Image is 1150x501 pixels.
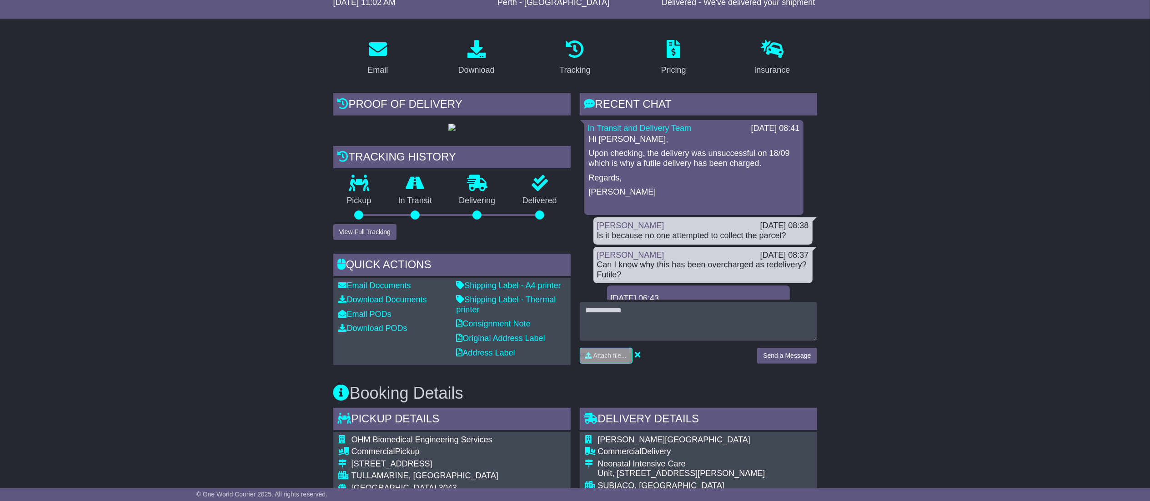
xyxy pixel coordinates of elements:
a: Pricing [655,37,692,80]
div: Neonatal Intensive Care [598,459,812,469]
div: Tracking history [333,146,571,170]
a: In Transit and Delivery Team [588,124,692,133]
div: Proof of Delivery [333,93,571,118]
a: Address Label [457,348,515,357]
a: Consignment Note [457,319,531,328]
div: Pickup [352,447,498,457]
a: Original Address Label [457,334,545,343]
div: TULLAMARINE, [GEOGRAPHIC_DATA] [352,471,498,481]
p: Regards, [589,173,799,183]
span: Commercial [598,447,642,456]
span: © One World Courier 2025. All rights reserved. [196,491,328,498]
a: Email [362,37,394,80]
div: [DATE] 08:41 [751,124,800,134]
div: Insurance [754,64,790,76]
div: Quick Actions [333,254,571,278]
div: [DATE] 08:37 [760,250,809,261]
p: Pickup [333,196,385,206]
a: Download PODs [339,324,407,333]
p: Delivering [446,196,509,206]
a: Download [452,37,501,80]
span: 3043 [439,483,457,492]
div: Tracking [559,64,590,76]
div: RECENT CHAT [580,93,817,118]
div: Can I know why this has been overcharged as redelivery? Futile? [597,260,809,280]
a: Download Documents [339,295,427,304]
span: [GEOGRAPHIC_DATA] [352,483,437,492]
div: SUBIACO, [GEOGRAPHIC_DATA] [598,481,812,491]
a: Insurance [748,37,796,80]
div: Delivery [598,447,812,457]
div: Pricing [661,64,686,76]
a: Shipping Label - Thermal printer [457,295,556,314]
span: OHM Biomedical Engineering Services [352,435,492,444]
p: In Transit [385,196,446,206]
p: Upon checking, the delivery was unsuccessful on 18/09 which is why a futile delivery has been cha... [589,149,799,168]
button: Send a Message [757,348,817,364]
span: Commercial [352,447,395,456]
p: Delivered [509,196,571,206]
div: Is it because no one attempted to collect the parcel? [597,231,809,241]
div: Unit, [STREET_ADDRESS][PERSON_NAME] [598,469,812,479]
span: [PERSON_NAME][GEOGRAPHIC_DATA] [598,435,750,444]
a: [PERSON_NAME] [597,221,664,230]
a: Email Documents [339,281,411,290]
p: [PERSON_NAME] [589,187,799,197]
h3: Booking Details [333,384,817,402]
a: Shipping Label - A4 printer [457,281,561,290]
a: Tracking [553,37,596,80]
div: [STREET_ADDRESS] [352,459,498,469]
div: Email [367,64,388,76]
div: Download [458,64,495,76]
div: Delivery Details [580,408,817,432]
div: [DATE] 06:43 [611,294,786,304]
button: View Full Tracking [333,224,397,240]
a: [PERSON_NAME] [597,250,664,260]
div: [DATE] 08:38 [760,221,809,231]
div: Pickup Details [333,408,571,432]
p: Hi [PERSON_NAME], [589,135,799,145]
a: Email PODs [339,310,392,319]
img: GetPodImage [448,124,456,131]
